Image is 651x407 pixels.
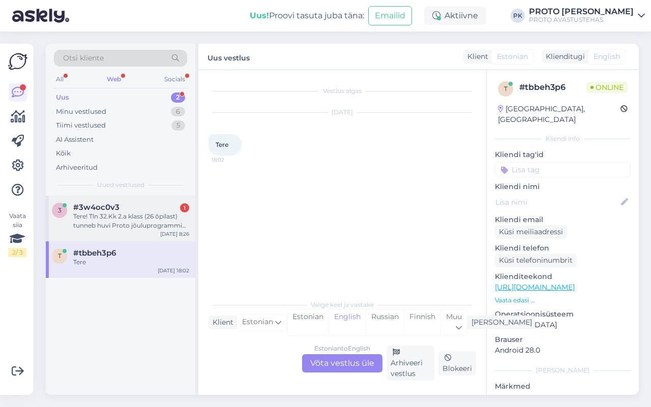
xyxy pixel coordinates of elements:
[495,149,631,160] p: Kliendi tag'id
[467,317,532,328] div: [PERSON_NAME]
[105,73,123,86] div: Web
[180,203,189,212] div: 1
[495,309,631,320] p: Operatsioonisüsteem
[8,248,26,257] div: 2 / 3
[542,51,585,62] div: Klienditugi
[495,296,631,305] p: Vaata edasi ...
[171,107,185,117] div: 6
[54,73,66,86] div: All
[97,180,144,190] span: Uued vestlused
[242,317,273,328] span: Estonian
[56,107,106,117] div: Minu vestlused
[529,8,634,16] div: PROTO [PERSON_NAME]
[495,181,631,192] p: Kliendi nimi
[446,312,462,321] span: Muu
[209,108,476,117] div: [DATE]
[209,300,476,309] div: Valige keel ja vastake
[162,73,187,86] div: Socials
[171,92,185,103] div: 2
[56,148,71,159] div: Kõik
[314,344,370,353] div: Estonian to English
[73,248,116,258] span: #tbbeh3p6
[495,162,631,177] input: Lisa tag
[212,156,250,164] span: 18:02
[495,283,575,292] a: [URL][DOMAIN_NAME]
[495,214,631,225] p: Kliendi email
[171,120,185,131] div: 5
[158,267,189,274] div: [DATE] 18:02
[495,225,567,239] div: Küsi meiliaadressi
[368,6,412,25] button: Emailid
[73,258,189,267] div: Tere
[498,104,620,125] div: [GEOGRAPHIC_DATA], [GEOGRAPHIC_DATA]
[463,51,488,62] div: Klient
[404,309,440,335] div: Finnish
[56,120,106,131] div: Tiimi vestlused
[56,135,94,145] div: AI Assistent
[160,230,189,238] div: [DATE] 8:26
[8,52,27,71] img: Askly Logo
[58,252,62,260] span: t
[287,309,329,335] div: Estonian
[209,86,476,96] div: Vestlus algas
[216,141,228,148] span: Tere
[495,254,577,267] div: Küsi telefoninumbrit
[73,212,189,230] div: Tere! Tln 32.Kk 2.a klass (26 õpilast) tunneb huvi Proto jõuluprogrammi vastu. Kas on võimalik br...
[529,16,634,24] div: PROTO AVASTUSTEHAS
[329,309,366,335] div: English
[495,243,631,254] p: Kliendi telefon
[208,50,250,64] label: Uus vestlus
[56,163,98,173] div: Arhiveeritud
[209,317,233,328] div: Klient
[495,197,619,208] input: Lisa nimi
[529,8,645,24] a: PROTO [PERSON_NAME]PROTO AVASTUSTEHAS
[366,309,404,335] div: Russian
[504,85,508,92] span: t
[424,7,486,25] div: Aktiivne
[495,334,631,345] p: Brauser
[586,82,628,93] span: Online
[594,51,620,62] span: English
[387,346,434,381] div: Arhiveeri vestlus
[495,271,631,282] p: Klienditeekond
[495,366,631,375] div: [PERSON_NAME]
[250,11,269,20] b: Uus!
[511,9,525,23] div: PK
[497,51,528,62] span: Estonian
[8,211,26,257] div: Vaata siia
[495,345,631,356] p: Android 28.0
[250,10,364,22] div: Proovi tasuta juba täna:
[58,206,62,214] span: 3
[495,134,631,143] div: Kliendi info
[63,53,104,64] span: Otsi kliente
[495,381,631,392] p: Märkmed
[495,320,631,330] p: [MEDICAL_DATA]
[302,354,382,372] div: Võta vestlus üle
[73,203,120,212] span: #3w4oc0v3
[438,351,476,375] div: Blokeeri
[56,92,69,103] div: Uus
[519,81,586,93] div: # tbbeh3p6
